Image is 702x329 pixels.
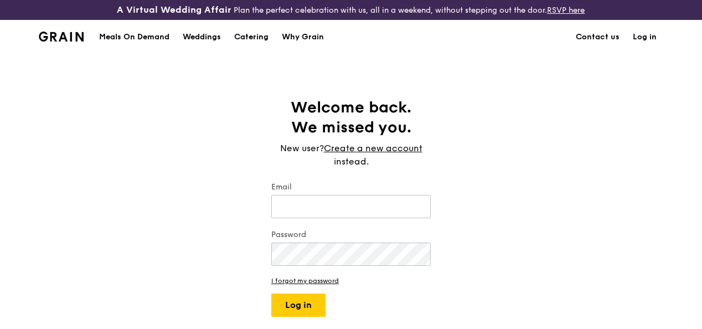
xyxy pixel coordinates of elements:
[324,142,422,155] a: Create a new account
[280,143,324,153] span: New user?
[271,277,431,285] a: I forgot my password
[234,20,269,54] div: Catering
[271,182,431,193] label: Email
[117,4,585,16] div: Plan the perfect celebration with us, all in a weekend, without stepping out the door.
[117,4,231,16] h3: A Virtual Wedding Affair
[626,20,663,54] a: Log in
[569,20,626,54] a: Contact us
[275,20,331,54] a: Why Grain
[39,32,84,42] img: Grain
[39,19,84,53] a: GrainGrain
[271,229,431,240] label: Password
[334,156,369,167] span: instead.
[183,20,221,54] div: Weddings
[282,20,324,54] div: Why Grain
[228,20,275,54] a: Catering
[99,20,169,54] div: Meals On Demand
[271,294,326,317] button: Log in
[176,20,228,54] a: Weddings
[271,97,431,137] h1: Welcome back. We missed you.
[547,6,585,15] a: RSVP here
